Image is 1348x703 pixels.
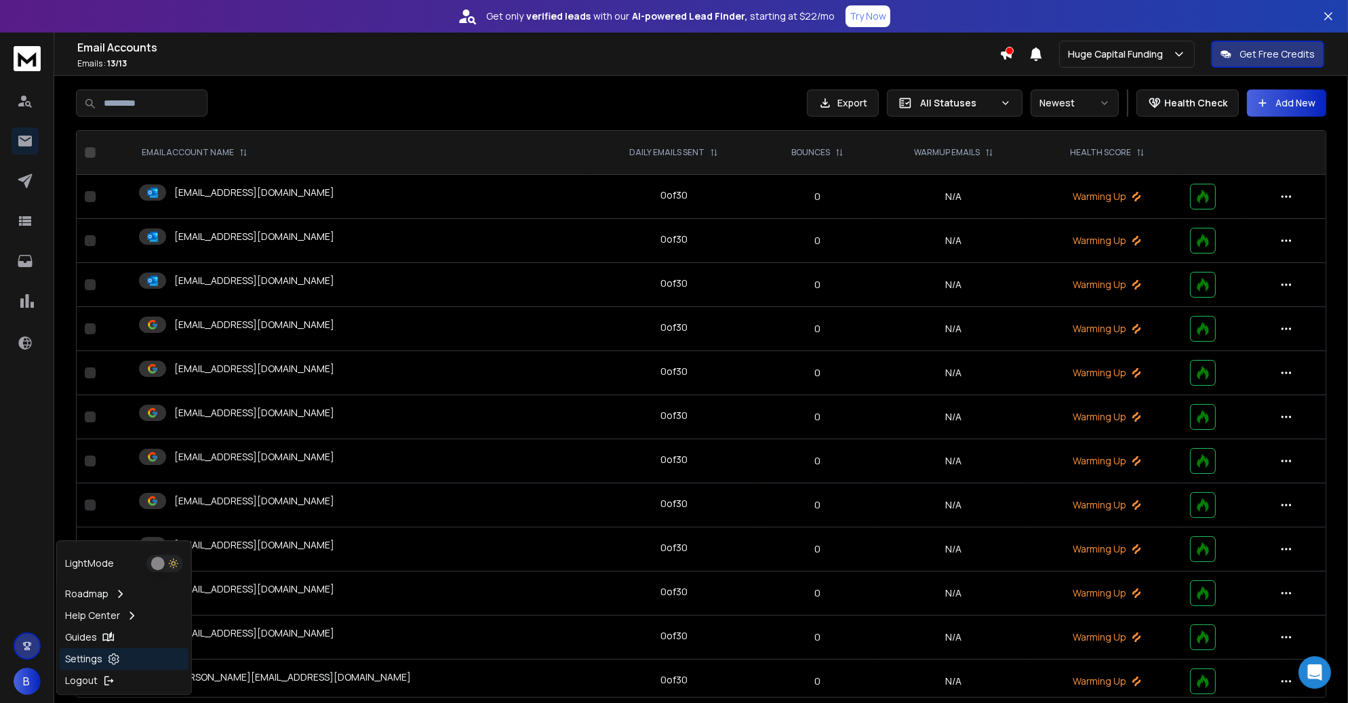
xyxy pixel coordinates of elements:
[768,498,867,512] p: 0
[875,527,1032,571] td: N/A
[1040,234,1174,247] p: Warming Up
[875,483,1032,527] td: N/A
[660,629,688,643] div: 0 of 30
[1040,190,1174,203] p: Warming Up
[60,605,189,626] a: Help Center
[14,46,41,71] img: logo
[875,439,1032,483] td: N/A
[632,9,747,23] strong: AI-powered Lead Finder,
[875,175,1032,219] td: N/A
[1040,454,1174,468] p: Warming Up
[660,409,688,422] div: 0 of 30
[1040,366,1174,380] p: Warming Up
[850,9,886,23] p: Try Now
[77,58,999,69] p: Emails :
[65,674,98,687] p: Logout
[174,450,334,464] p: [EMAIL_ADDRESS][DOMAIN_NAME]
[768,454,867,468] p: 0
[1040,410,1174,424] p: Warming Up
[1040,675,1174,688] p: Warming Up
[65,609,120,622] p: Help Center
[660,188,688,202] div: 0 of 30
[660,321,688,334] div: 0 of 30
[174,274,334,287] p: [EMAIL_ADDRESS][DOMAIN_NAME]
[875,395,1032,439] td: N/A
[14,668,41,695] button: B
[174,494,334,508] p: [EMAIL_ADDRESS][DOMAIN_NAME]
[1164,96,1227,110] p: Health Check
[60,583,189,605] a: Roadmap
[660,673,688,687] div: 0 of 30
[1136,89,1239,117] button: Health Check
[174,626,334,640] p: [EMAIL_ADDRESS][DOMAIN_NAME]
[174,230,334,243] p: [EMAIL_ADDRESS][DOMAIN_NAME]
[174,362,334,376] p: [EMAIL_ADDRESS][DOMAIN_NAME]
[914,147,980,158] p: WARMUP EMAILS
[629,147,705,158] p: DAILY EMAILS SENT
[1040,630,1174,644] p: Warming Up
[1240,47,1315,61] p: Get Free Credits
[875,616,1032,660] td: N/A
[660,277,688,290] div: 0 of 30
[1068,47,1168,61] p: Huge Capital Funding
[660,453,688,466] div: 0 of 30
[174,582,334,596] p: [EMAIL_ADDRESS][DOMAIN_NAME]
[1040,498,1174,512] p: Warming Up
[660,365,688,378] div: 0 of 30
[768,366,867,380] p: 0
[1040,278,1174,292] p: Warming Up
[807,89,879,117] button: Export
[768,322,867,336] p: 0
[768,586,867,600] p: 0
[1070,147,1131,158] p: HEALTH SCORE
[1247,89,1326,117] button: Add New
[65,652,102,666] p: Settings
[768,190,867,203] p: 0
[174,670,411,684] p: [PERSON_NAME][EMAIL_ADDRESS][DOMAIN_NAME]
[65,630,97,644] p: Guides
[526,9,591,23] strong: verified leads
[791,147,830,158] p: BOUNCES
[1040,586,1174,600] p: Warming Up
[768,675,867,688] p: 0
[768,410,867,424] p: 0
[768,278,867,292] p: 0
[660,233,688,246] div: 0 of 30
[768,234,867,247] p: 0
[1031,89,1119,117] button: Newest
[174,186,334,199] p: [EMAIL_ADDRESS][DOMAIN_NAME]
[174,406,334,420] p: [EMAIL_ADDRESS][DOMAIN_NAME]
[660,585,688,599] div: 0 of 30
[174,318,334,332] p: [EMAIL_ADDRESS][DOMAIN_NAME]
[107,58,127,69] span: 13 / 13
[1040,322,1174,336] p: Warming Up
[875,307,1032,351] td: N/A
[60,648,189,670] a: Settings
[875,263,1032,307] td: N/A
[174,538,334,552] p: [EMAIL_ADDRESS][DOMAIN_NAME]
[65,557,114,570] p: Light Mode
[1211,41,1324,68] button: Get Free Credits
[486,9,835,23] p: Get only with our starting at $22/mo
[142,147,247,158] div: EMAIL ACCOUNT NAME
[1040,542,1174,556] p: Warming Up
[660,541,688,555] div: 0 of 30
[920,96,995,110] p: All Statuses
[768,630,867,644] p: 0
[875,219,1032,263] td: N/A
[875,571,1032,616] td: N/A
[77,39,999,56] h1: Email Accounts
[60,626,189,648] a: Guides
[768,542,867,556] p: 0
[875,351,1032,395] td: N/A
[846,5,890,27] button: Try Now
[65,587,108,601] p: Roadmap
[660,497,688,510] div: 0 of 30
[1299,656,1331,689] div: Open Intercom Messenger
